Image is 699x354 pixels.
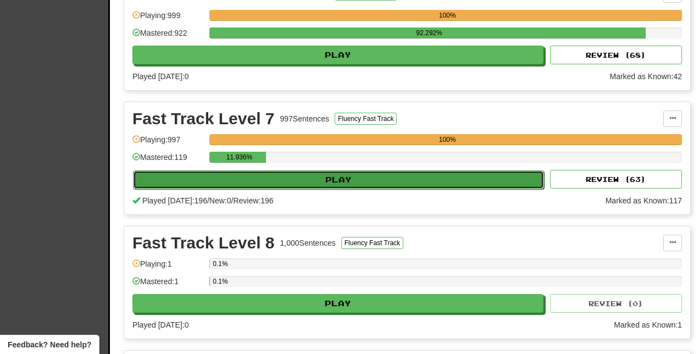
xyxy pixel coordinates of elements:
[209,196,231,205] span: New: 0
[132,276,204,294] div: Mastered: 1
[231,196,234,205] span: /
[132,46,543,64] button: Play
[280,237,336,248] div: 1,000 Sentences
[280,113,330,124] div: 997 Sentences
[132,110,275,127] div: Fast Track Level 7
[550,170,682,189] button: Review (63)
[213,134,682,145] div: 100%
[132,152,204,170] div: Mastered: 119
[213,27,645,38] div: 92.292%
[233,196,273,205] span: Review: 196
[132,72,188,81] span: Played [DATE]: 0
[213,152,265,163] div: 11.936%
[132,134,204,152] div: Playing: 997
[8,339,91,350] span: Open feedback widget
[132,258,204,276] div: Playing: 1
[213,10,682,21] div: 100%
[550,294,682,313] button: Review (0)
[142,196,207,205] span: Played [DATE]: 196
[132,27,204,46] div: Mastered: 922
[614,319,682,330] div: Marked as Known: 1
[550,46,682,64] button: Review (68)
[132,235,275,251] div: Fast Track Level 8
[609,71,682,82] div: Marked as Known: 42
[335,113,397,125] button: Fluency Fast Track
[132,10,204,28] div: Playing: 999
[341,237,403,249] button: Fluency Fast Track
[606,195,682,206] div: Marked as Known: 117
[133,170,544,189] button: Play
[207,196,209,205] span: /
[132,294,543,313] button: Play
[132,320,188,329] span: Played [DATE]: 0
